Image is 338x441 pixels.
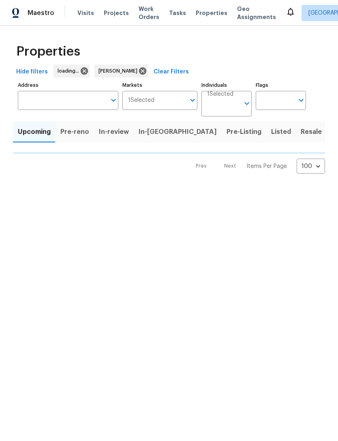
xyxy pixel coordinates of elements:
[154,67,189,77] span: Clear Filters
[16,67,48,77] span: Hide filters
[227,126,261,138] span: Pre-Listing
[139,126,217,138] span: In-[GEOGRAPHIC_DATA]
[122,83,198,88] label: Markets
[16,47,80,56] span: Properties
[196,9,227,17] span: Properties
[108,95,119,106] button: Open
[99,126,129,138] span: In-review
[13,65,51,80] button: Hide filters
[58,67,82,75] span: loading...
[201,83,252,88] label: Individuals
[77,9,94,17] span: Visits
[188,159,325,174] nav: Pagination Navigation
[207,91,233,98] span: 1 Selected
[237,5,276,21] span: Geo Assignments
[98,67,141,75] span: [PERSON_NAME]
[60,126,89,138] span: Pre-reno
[18,83,118,88] label: Address
[150,65,192,80] button: Clear Filters
[169,10,186,16] span: Tasks
[271,126,291,138] span: Listed
[246,162,287,170] p: Items Per Page
[187,95,198,106] button: Open
[128,97,154,104] span: 1 Selected
[297,156,325,177] div: 100
[241,98,252,109] button: Open
[256,83,306,88] label: Flags
[28,9,54,17] span: Maestro
[301,126,322,138] span: Resale
[104,9,129,17] span: Projects
[18,126,51,138] span: Upcoming
[139,5,159,21] span: Work Orders
[295,95,307,106] button: Open
[53,65,90,77] div: loading...
[94,65,148,77] div: [PERSON_NAME]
